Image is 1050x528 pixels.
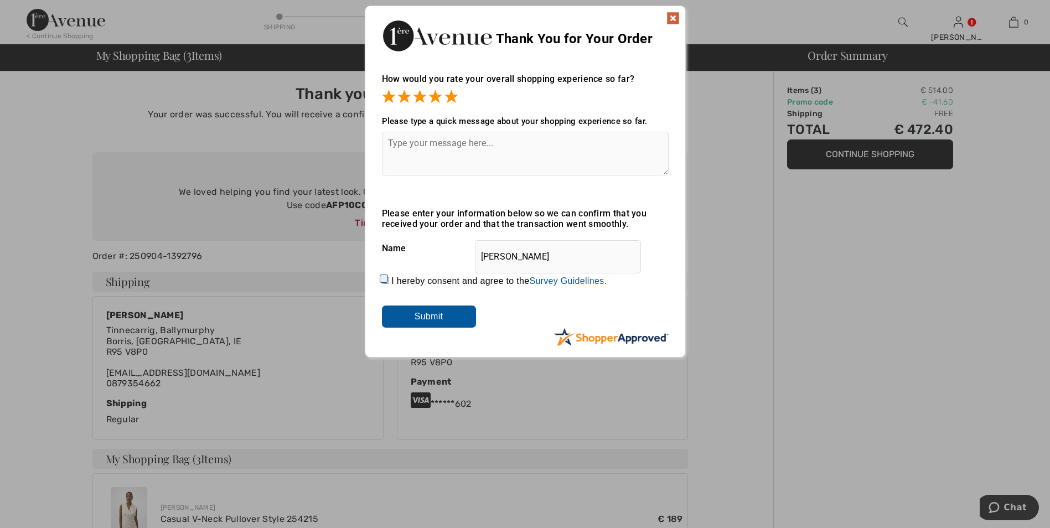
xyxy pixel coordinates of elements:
span: Chat [24,8,47,18]
div: How would you rate your overall shopping experience so far? [382,63,669,105]
span: Thank You for Your Order [496,31,653,46]
a: Survey Guidelines. [529,276,607,286]
label: I hereby consent and agree to the [391,276,607,286]
div: Please type a quick message about your shopping experience so far. [382,116,669,126]
input: Submit [382,306,476,328]
div: Please enter your information below so we can confirm that you received your order and that the t... [382,208,669,229]
div: Name [382,235,669,262]
img: Thank You for Your Order [382,17,493,54]
img: x [666,12,680,25]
